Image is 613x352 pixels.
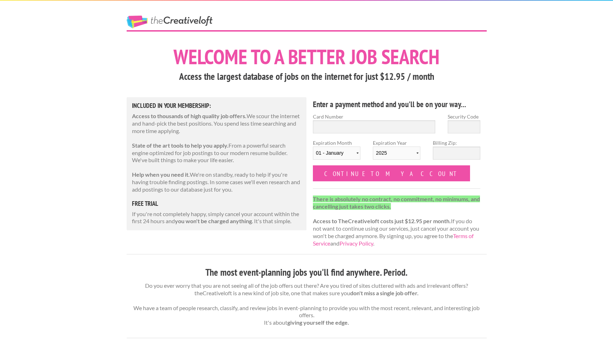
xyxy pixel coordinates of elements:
strong: State of the art tools to help you apply. [132,142,228,149]
p: From a powerful search engine optimized for job postings to our modern resume builder. We've buil... [132,142,302,164]
label: Expiration Year [373,139,420,165]
select: Expiration Year [373,147,420,160]
h3: The most event-planning jobs you'll find anywhere. Period. [127,266,487,279]
strong: Help when you need it. [132,171,190,178]
label: Billing Zip: [433,139,480,147]
h1: Welcome to a better job search [127,46,487,67]
strong: you won't be charged anything [175,218,252,224]
a: Terms of Service [313,232,474,247]
h4: Enter a payment method and you'll be on your way... [313,99,481,110]
h5: Included in Your Membership: [132,103,302,109]
label: Card Number [313,113,436,120]
label: Security Code [448,113,480,120]
a: Privacy Policy [339,240,373,247]
h3: Access the largest database of jobs on the internet for just $12.95 / month [127,70,487,83]
p: We scour the internet and hand-pick the best positions. You spend less time searching and more ti... [132,112,302,134]
strong: Access to thousands of high quality job offers. [132,112,247,119]
h5: free trial [132,200,302,207]
p: Do you ever worry that you are not seeing all of the job offers out there? Are you tired of sites... [127,282,487,326]
strong: don't miss a single job offer. [350,290,419,296]
strong: There is absolutely no contract, no commitment, no minimums, and cancelling just takes two clicks. [313,196,480,210]
label: Expiration Month [313,139,360,165]
p: We're on standby, ready to help if you're having trouble finding postings. In some cases we'll ev... [132,171,302,193]
p: If you're not completely happy, simply cancel your account within the first 24 hours and . It's t... [132,210,302,225]
select: Expiration Month [313,147,360,160]
strong: Access to TheCreativeloft costs just $12.95 per month. [313,218,451,224]
a: The Creative Loft [127,16,212,28]
p: If you do not want to continue using our services, just cancel your account you won't be charged ... [313,196,481,247]
strong: giving yourself the edge. [287,319,349,326]
input: Continue to my account [313,165,470,181]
